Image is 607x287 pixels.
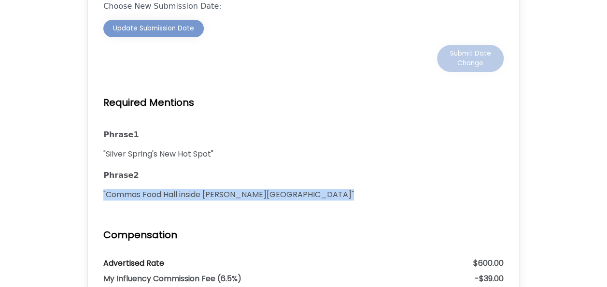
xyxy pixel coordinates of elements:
[113,24,194,33] div: Update Submission Date
[103,95,504,110] h2: Required Mentions
[475,273,504,285] h3: - $39.00
[447,49,494,68] div: Submit Date Change
[103,228,504,242] h2: Compensation
[103,170,504,181] div: Phrase 2
[437,45,504,72] button: Submit Date Change
[103,0,504,12] p: Choose New Submission Date:
[103,258,164,269] h3: Advertised Rate
[103,273,241,285] h3: My Influency Commission Fee (6.5%)
[473,258,504,269] h3: $600.00
[103,129,504,141] div: Phrase 1
[103,148,504,160] div: " Silver Spring's New Hot Spot "
[103,20,204,37] button: Update Submission Date
[103,189,504,201] div: " Commas Food Hall inside [PERSON_NAME][GEOGRAPHIC_DATA] "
